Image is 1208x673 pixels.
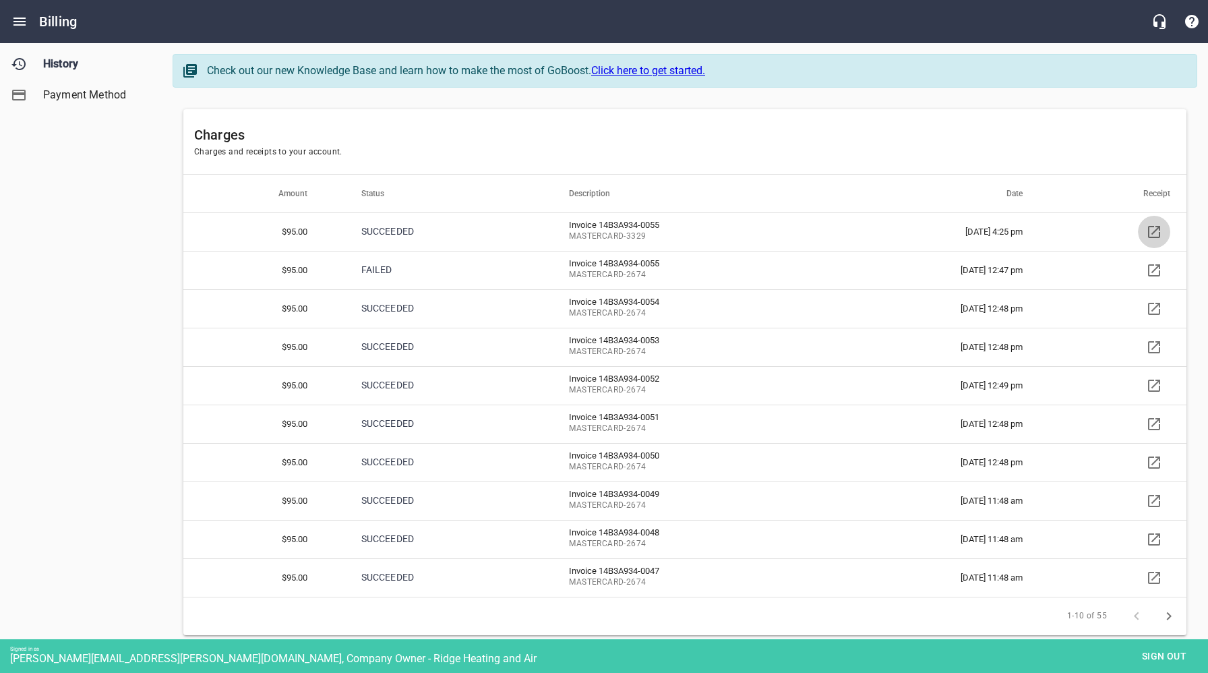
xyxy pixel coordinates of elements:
[183,405,345,443] th: $95.00
[835,405,1060,443] td: [DATE] 12:48 pm
[361,263,516,277] p: FAILED
[1060,175,1186,212] th: Receipt
[569,268,796,282] span: MASTERCARD - 2674
[207,63,1183,79] div: Check out our new Knowledge Base and learn how to make the most of GoBoost.
[835,251,1060,289] td: [DATE] 12:47 pm
[553,520,834,558] td: Invoice 14B3A934-0048
[361,455,516,469] p: SUCCEEDED
[569,499,796,513] span: MASTERCARD - 2674
[591,64,705,77] a: Click here to get started.
[835,366,1060,405] td: [DATE] 12:49 pm
[345,175,553,212] th: Status
[10,652,1208,665] div: [PERSON_NAME][EMAIL_ADDRESS][PERSON_NAME][DOMAIN_NAME], Company Owner - Ridge Heating and Air
[569,384,796,397] span: MASTERCARD - 2674
[361,494,516,508] p: SUCCEEDED
[183,366,345,405] th: $95.00
[1176,5,1208,38] button: Support Portal
[835,328,1060,366] td: [DATE] 12:48 pm
[553,175,834,212] th: Description
[553,558,834,597] td: Invoice 14B3A934-0047
[39,11,77,32] h6: Billing
[553,212,834,251] td: Invoice 14B3A934-0055
[553,366,834,405] td: Invoice 14B3A934-0052
[194,147,342,156] span: Charges and receipts to your account.
[569,576,796,589] span: MASTERCARD - 2674
[183,481,345,520] th: $95.00
[835,212,1060,251] td: [DATE] 4:25 pm
[835,289,1060,328] td: [DATE] 12:48 pm
[553,481,834,520] td: Invoice 14B3A934-0049
[835,443,1060,481] td: [DATE] 12:48 pm
[361,570,516,585] p: SUCCEEDED
[1136,648,1192,665] span: Sign out
[835,520,1060,558] td: [DATE] 11:48 am
[361,340,516,354] p: SUCCEEDED
[183,558,345,597] th: $95.00
[553,289,834,328] td: Invoice 14B3A934-0054
[183,520,345,558] th: $95.00
[10,646,1208,652] div: Signed in as
[1143,5,1176,38] button: Live Chat
[569,461,796,474] span: MASTERCARD - 2674
[361,532,516,546] p: SUCCEEDED
[569,422,796,436] span: MASTERCARD - 2674
[361,301,516,316] p: SUCCEEDED
[835,175,1060,212] th: Date
[43,87,146,103] span: Payment Method
[1067,610,1107,623] span: 1-10 of 55
[553,405,834,443] td: Invoice 14B3A934-0051
[183,175,345,212] th: Amount
[835,558,1060,597] td: [DATE] 11:48 am
[183,443,345,481] th: $95.00
[361,417,516,431] p: SUCCEEDED
[835,481,1060,520] td: [DATE] 11:48 am
[183,212,345,251] th: $95.00
[361,225,516,239] p: SUCCEEDED
[569,230,796,243] span: MASTERCARD - 3329
[194,124,1176,146] h6: Charges
[43,56,146,72] span: History
[569,537,796,551] span: MASTERCARD - 2674
[1130,644,1198,669] button: Sign out
[183,328,345,366] th: $95.00
[3,5,36,38] button: Open drawer
[553,328,834,366] td: Invoice 14B3A934-0053
[183,289,345,328] th: $95.00
[569,345,796,359] span: MASTERCARD - 2674
[553,443,834,481] td: Invoice 14B3A934-0050
[361,378,516,392] p: SUCCEEDED
[183,251,345,289] th: $95.00
[553,251,834,289] td: Invoice 14B3A934-0055
[569,307,796,320] span: MASTERCARD - 2674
